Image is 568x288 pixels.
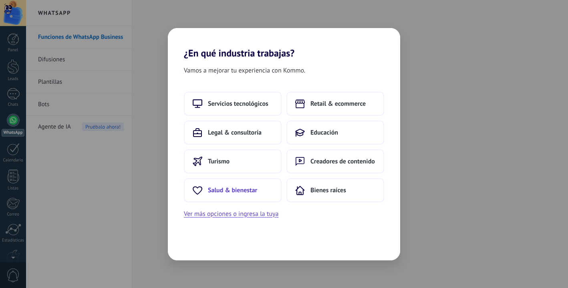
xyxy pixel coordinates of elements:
span: Bienes raíces [310,186,346,194]
span: Creadores de contenido [310,157,375,165]
button: Retail & ecommerce [286,92,384,116]
span: Salud & bienestar [208,186,257,194]
h2: ¿En qué industria trabajas? [168,28,400,59]
button: Salud & bienestar [184,178,282,202]
span: Legal & consultoría [208,129,262,137]
span: Educación [310,129,338,137]
span: Turismo [208,157,230,165]
button: Ver más opciones o ingresa la tuya [184,209,278,219]
span: Servicios tecnológicos [208,100,268,108]
button: Creadores de contenido [286,149,384,173]
button: Educación [286,121,384,145]
span: Retail & ecommerce [310,100,366,108]
span: Vamos a mejorar tu experiencia con Kommo. [184,65,305,76]
button: Legal & consultoría [184,121,282,145]
button: Turismo [184,149,282,173]
button: Bienes raíces [286,178,384,202]
button: Servicios tecnológicos [184,92,282,116]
